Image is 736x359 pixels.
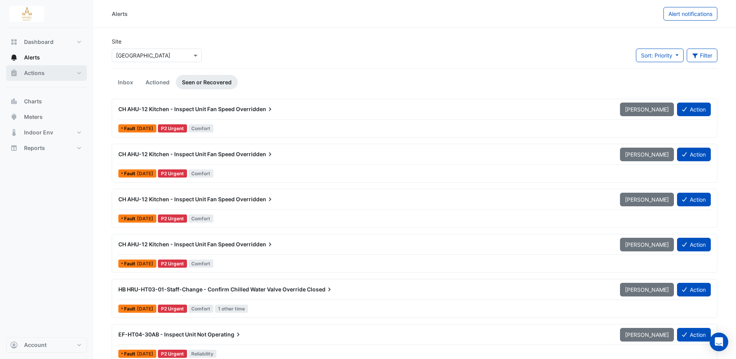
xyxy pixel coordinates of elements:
app-icon: Dashboard [10,38,18,46]
button: Action [677,238,711,251]
div: Open Intercom Messenger [710,333,728,351]
button: Indoor Env [6,125,87,140]
span: Overridden [236,240,274,248]
button: Action [677,328,711,342]
img: Company Logo [9,6,44,22]
label: Site [112,37,121,45]
span: [PERSON_NAME] [625,151,669,158]
span: [PERSON_NAME] [625,241,669,248]
span: Tue 21-May-2024 01:30 IST [137,351,153,357]
span: Sort: Priority [641,52,672,59]
button: Dashboard [6,34,87,50]
span: Fault [124,171,137,176]
span: Fault [124,261,137,266]
button: Account [6,337,87,353]
span: Fri 02-May-2025 09:15 IST [137,216,153,221]
span: Dashboard [24,38,54,46]
button: [PERSON_NAME] [620,238,674,251]
span: Indoor Env [24,129,53,136]
span: Reliability [189,350,217,358]
div: P2 Urgent [158,350,187,358]
button: Alert notifications [663,7,717,21]
span: CH AHU-12 Kitchen - Inspect Unit Fan Speed [118,241,235,247]
div: P2 Urgent [158,305,187,313]
span: Overridden [236,195,274,203]
app-icon: Reports [10,144,18,152]
div: Alerts [112,10,128,18]
span: Comfort [189,214,214,223]
span: CH AHU-12 Kitchen - Inspect Unit Fan Speed [118,106,235,112]
button: Alerts [6,50,87,65]
div: P2 Urgent [158,124,187,132]
span: Alerts [24,54,40,61]
div: P2 Urgent [158,214,187,223]
button: Action [677,103,711,116]
span: Fri 02-May-2025 09:30 IST [137,125,153,131]
span: CH AHU-12 Kitchen - Inspect Unit Fan Speed [118,151,235,157]
span: Comfort [189,124,214,132]
span: Comfort [189,169,214,178]
span: Overridden [236,105,274,113]
a: Seen or Recovered [176,75,238,89]
span: Fri 02-May-2025 09:30 IST [137,171,153,176]
span: Closed [307,286,333,293]
span: Operating [208,331,242,338]
button: Charts [6,94,87,109]
span: Comfort [189,260,214,268]
span: Tue 19-Nov-2024 18:45 GMT [137,306,153,312]
span: Fault [124,126,137,131]
span: HB HRU-HT03-01-Staff-Change - Confirm Chilled Water Valve Override [118,286,306,293]
span: [PERSON_NAME] [625,196,669,203]
app-icon: Alerts [10,54,18,61]
button: Filter [687,49,718,62]
span: Account [24,341,47,349]
app-icon: Indoor Env [10,129,18,136]
button: [PERSON_NAME] [620,193,674,206]
span: [PERSON_NAME] [625,331,669,338]
span: [PERSON_NAME] [625,286,669,293]
span: Alert notifications [668,10,712,17]
button: [PERSON_NAME] [620,328,674,342]
button: [PERSON_NAME] [620,283,674,296]
button: Sort: Priority [636,49,684,62]
div: P2 Urgent [158,260,187,268]
button: Action [677,283,711,296]
a: Inbox [112,75,139,89]
button: Action [677,148,711,161]
span: CH AHU-12 Kitchen - Inspect Unit Fan Speed [118,196,235,202]
app-icon: Actions [10,69,18,77]
span: Comfort [189,305,214,313]
span: EF-HT04-30AB - Inspect Unit Not [118,331,206,338]
span: Actions [24,69,45,77]
span: Fault [124,216,137,221]
span: Fault [124,307,137,311]
button: [PERSON_NAME] [620,103,674,116]
button: Meters [6,109,87,125]
span: Reports [24,144,45,152]
button: Actions [6,65,87,81]
a: Actioned [139,75,176,89]
button: Action [677,193,711,206]
span: [PERSON_NAME] [625,106,669,113]
span: Overridden [236,150,274,158]
app-icon: Meters [10,113,18,121]
span: Fault [124,352,137,356]
span: Fri 02-May-2025 09:15 IST [137,261,153,267]
span: Charts [24,98,42,105]
button: Reports [6,140,87,156]
button: [PERSON_NAME] [620,148,674,161]
span: Meters [24,113,43,121]
span: 1 other time [215,305,248,313]
app-icon: Charts [10,98,18,105]
div: P2 Urgent [158,169,187,178]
